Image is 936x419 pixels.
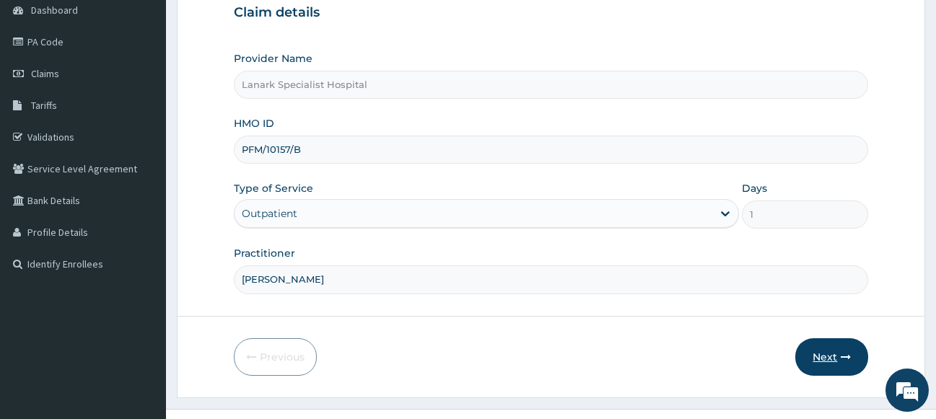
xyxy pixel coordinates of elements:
[234,181,313,195] label: Type of Service
[237,7,271,42] div: Minimize live chat window
[234,265,869,294] input: Enter Name
[75,81,242,100] div: Chat with us now
[84,120,199,266] span: We're online!
[234,338,317,376] button: Previous
[31,4,78,17] span: Dashboard
[7,272,275,322] textarea: Type your message and hit 'Enter'
[234,116,274,131] label: HMO ID
[234,5,869,21] h3: Claim details
[31,99,57,112] span: Tariffs
[31,67,59,80] span: Claims
[742,181,767,195] label: Days
[234,51,312,66] label: Provider Name
[795,338,868,376] button: Next
[27,72,58,108] img: d_794563401_company_1708531726252_794563401
[234,246,295,260] label: Practitioner
[242,206,297,221] div: Outpatient
[234,136,869,164] input: Enter HMO ID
